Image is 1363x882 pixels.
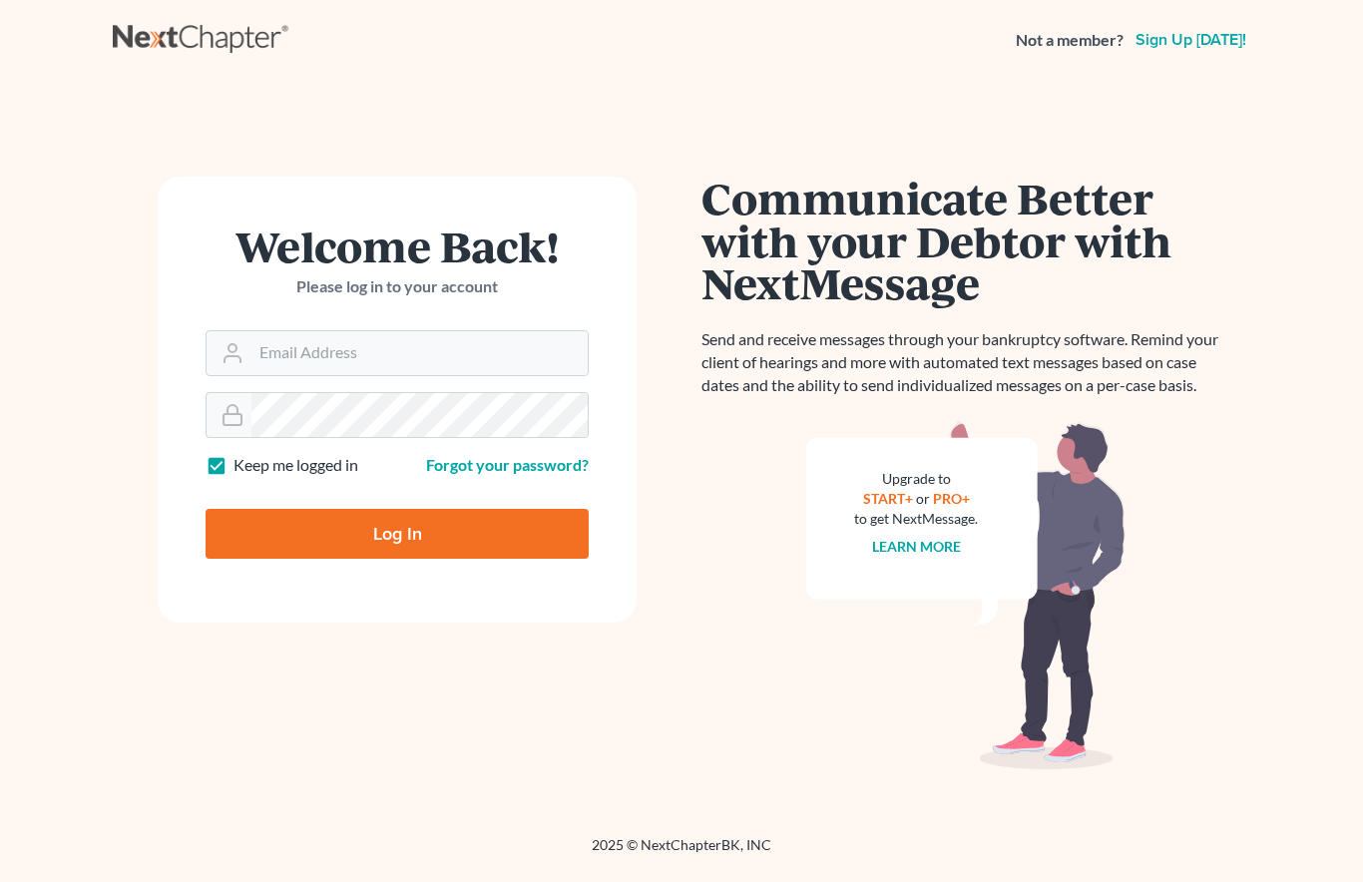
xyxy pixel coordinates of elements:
[206,275,589,298] p: Please log in to your account
[113,835,1250,871] div: 2025 © NextChapterBK, INC
[233,454,358,477] label: Keep me logged in
[1016,29,1124,52] strong: Not a member?
[854,469,978,489] div: Upgrade to
[426,455,589,474] a: Forgot your password?
[806,421,1126,770] img: nextmessage_bg-59042aed3d76b12b5cd301f8e5b87938c9018125f34e5fa2b7a6b67550977c72.svg
[701,177,1230,304] h1: Communicate Better with your Debtor with NextMessage
[701,328,1230,397] p: Send and receive messages through your bankruptcy software. Remind your client of hearings and mo...
[854,509,978,529] div: to get NextMessage.
[251,331,588,375] input: Email Address
[206,509,589,559] input: Log In
[863,490,913,507] a: START+
[916,490,930,507] span: or
[872,538,961,555] a: Learn more
[933,490,970,507] a: PRO+
[1132,32,1250,48] a: Sign up [DATE]!
[206,224,589,267] h1: Welcome Back!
